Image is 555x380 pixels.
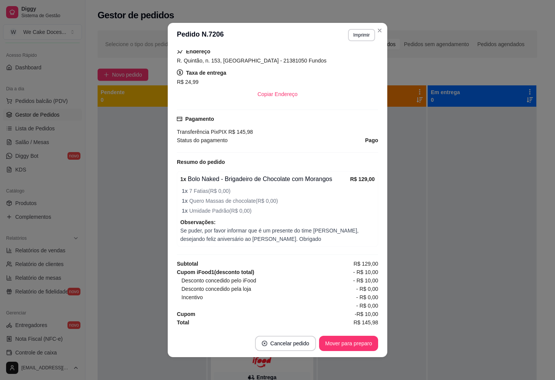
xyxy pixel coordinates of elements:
span: - R$ 0,00 [356,293,378,301]
span: dollar [177,69,183,75]
span: R$ 145,98 [227,129,253,135]
button: Imprimir [348,29,375,41]
h3: Pedido N. 7206 [177,29,224,41]
strong: Observações: [180,219,216,225]
span: R$ 145,98 [353,318,378,327]
strong: Pago [365,137,378,143]
span: - R$ 0,00 [356,301,378,310]
strong: 1 x [180,176,186,182]
span: Umidade Padrão ( R$ 0,00 ) [182,207,375,215]
span: Status do pagamento [177,136,228,144]
span: Transferência Pix PIX [177,129,227,135]
span: - R$ 0,00 [356,285,378,293]
button: close-circleCancelar pedido [255,336,316,351]
span: R$ 24,99 [177,79,199,85]
span: Desconto concedido pela loja [181,285,251,293]
button: Copiar Endereço [251,87,303,102]
button: Mover para preparo [319,336,378,351]
span: Quero Massas de chocolate ( R$ 0,00 ) [182,197,375,205]
strong: Cupom iFood 1 (desconto total) [177,269,254,275]
button: Close [374,24,386,37]
span: pushpin [177,48,183,54]
span: - R$ 10,00 [353,276,378,285]
div: Bolo Naked - Brigadeiro de Chocolate com Morangos [180,175,350,184]
strong: Resumo do pedido [177,159,225,165]
span: Incentivo [181,293,203,301]
span: Desconto concedido pelo iFood [181,276,256,285]
span: 7 Fatias ( R$ 0,00 ) [182,187,375,195]
span: close-circle [262,341,267,346]
span: credit-card [177,116,182,122]
strong: R$ 129,00 [350,176,375,182]
span: R$ 129,00 [353,260,378,268]
strong: 1 x [182,198,189,204]
strong: Taxa de entrega [186,70,226,76]
strong: 1 x [182,188,189,194]
span: Se puder, por favor informar que é um presente do time [PERSON_NAME], desejando feliz aniversário... [180,226,375,243]
strong: Cupom [177,311,195,317]
strong: 1 x [182,208,189,214]
strong: Endereço [186,48,210,55]
span: R. Quintão, n. 153, [GEOGRAPHIC_DATA] - 21381050 Fundos [177,58,326,64]
span: -R$ 10,00 [355,310,378,318]
strong: Total [177,319,189,325]
span: - R$ 10,00 [353,268,378,276]
strong: Pagamento [185,116,214,122]
strong: Subtotal [177,261,198,267]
